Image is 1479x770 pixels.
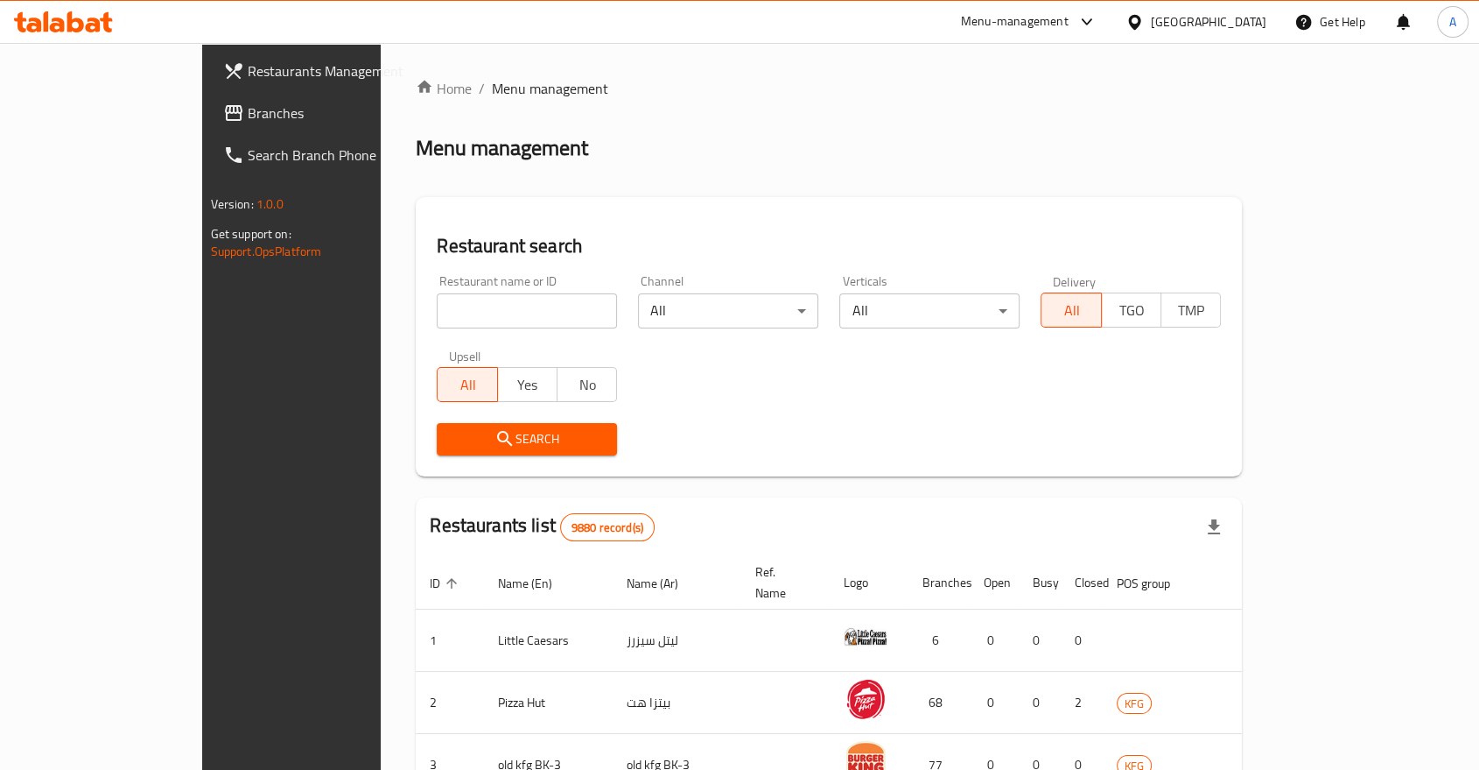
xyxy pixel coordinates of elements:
span: All [445,372,490,398]
button: TGO [1101,293,1161,328]
span: Version: [211,193,254,215]
td: 0 [1019,610,1061,672]
div: All [839,293,1020,328]
span: Get support on: [211,223,291,245]
h2: Restaurant search [437,233,1221,259]
td: 0 [1061,610,1103,672]
td: 1 [416,610,484,672]
td: 68 [908,672,970,734]
td: 2 [1061,672,1103,734]
th: Closed [1061,556,1103,610]
div: [GEOGRAPHIC_DATA] [1151,12,1266,32]
span: Name (Ar) [627,573,701,594]
span: Menu management [492,78,608,99]
td: بيتزا هت [613,672,741,734]
div: Export file [1193,506,1235,548]
h2: Restaurants list [430,512,655,541]
div: Menu-management [961,11,1069,32]
span: Name (En) [498,573,575,594]
label: Delivery [1053,275,1097,287]
label: Upsell [449,350,481,362]
span: Yes [505,372,550,398]
h2: Menu management [416,134,588,162]
th: Logo [830,556,908,610]
td: 0 [970,672,1019,734]
button: No [557,367,617,402]
th: Busy [1019,556,1061,610]
th: Branches [908,556,970,610]
button: Search [437,423,617,456]
td: 0 [1019,672,1061,734]
span: KFG [1118,694,1151,714]
span: TMP [1168,298,1214,323]
a: Branches [209,92,449,134]
a: Restaurants Management [209,50,449,92]
input: Search for restaurant name or ID.. [437,293,617,328]
button: Yes [497,367,557,402]
span: A [1449,12,1456,32]
span: Search Branch Phone [248,145,435,166]
div: Total records count [560,513,655,541]
a: Search Branch Phone [209,134,449,176]
span: TGO [1109,298,1154,323]
span: Branches [248,102,435,124]
span: ID [430,573,463,594]
span: Restaurants Management [248,60,435,81]
td: Pizza Hut [484,672,613,734]
button: All [437,367,497,402]
img: Pizza Hut [844,677,887,721]
span: All [1048,298,1094,323]
nav: breadcrumb [416,78,1242,99]
span: 9880 record(s) [561,519,654,536]
td: 2 [416,672,484,734]
img: Little Caesars [844,615,887,659]
span: Ref. Name [755,562,809,604]
span: 1.0.0 [256,193,284,215]
button: All [1041,293,1101,328]
td: 6 [908,610,970,672]
span: POS group [1117,573,1193,594]
div: All [638,293,818,328]
td: Little Caesars [484,610,613,672]
a: Support.OpsPlatform [211,240,322,263]
td: ليتل سيزرز [613,610,741,672]
td: 0 [970,610,1019,672]
button: TMP [1160,293,1221,328]
li: / [479,78,485,99]
th: Open [970,556,1019,610]
span: No [564,372,610,398]
span: Search [451,428,603,450]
